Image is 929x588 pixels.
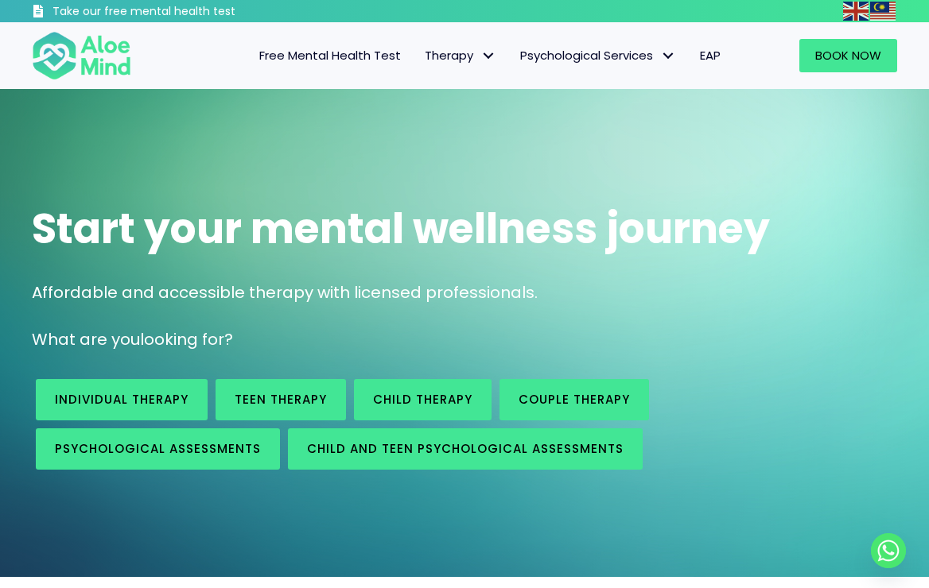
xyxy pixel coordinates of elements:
[259,47,401,64] span: Free Mental Health Test
[147,39,732,72] nav: Menu
[55,440,261,457] span: Psychological assessments
[499,379,649,420] a: Couple therapy
[32,281,897,304] p: Affordable and accessible therapy with licensed professionals.
[477,44,500,67] span: Therapy: submenu
[354,379,492,420] a: Child Therapy
[288,428,643,470] a: Child and Teen Psychological assessments
[32,328,140,350] span: What are you
[32,30,131,80] img: Aloe mind Logo
[140,328,233,350] span: looking for?
[519,391,630,408] span: Couple therapy
[235,391,327,408] span: Teen Therapy
[413,39,508,72] a: TherapyTherapy: submenu
[32,199,770,257] span: Start your mental wellness journey
[36,379,208,420] a: Individual therapy
[870,2,896,21] img: ms
[508,39,688,72] a: Psychological ServicesPsychological Services: submenu
[700,47,721,64] span: EAP
[247,39,413,72] a: Free Mental Health Test
[55,391,189,408] span: Individual therapy
[36,428,280,470] a: Psychological assessments
[216,379,346,420] a: Teen Therapy
[373,391,472,408] span: Child Therapy
[815,47,881,64] span: Book Now
[799,39,897,72] a: Book Now
[657,44,680,67] span: Psychological Services: submenu
[843,2,869,21] img: en
[688,39,733,72] a: EAP
[871,533,906,568] a: Whatsapp
[32,4,301,22] a: Take our free mental health test
[870,2,897,20] a: Malay
[520,47,676,64] span: Psychological Services
[843,2,870,20] a: English
[425,47,496,64] span: Therapy
[307,440,624,457] span: Child and Teen Psychological assessments
[52,4,301,20] h3: Take our free mental health test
